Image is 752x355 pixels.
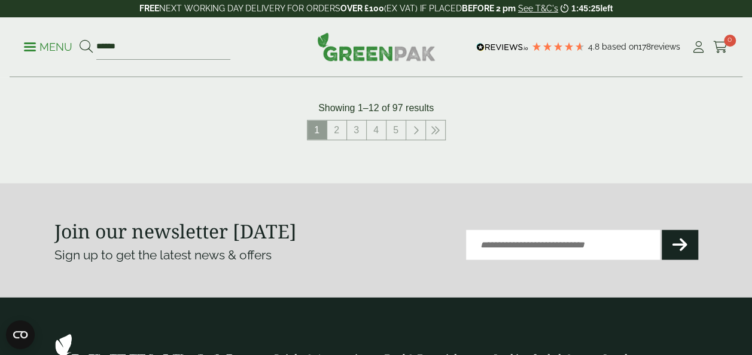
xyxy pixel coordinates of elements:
strong: OVER £100 [340,4,384,13]
span: Based on [602,42,638,51]
a: See T&C's [518,4,558,13]
a: 4 [367,121,386,140]
img: GreenPak Supplies [317,32,436,61]
a: Menu [24,40,72,52]
i: My Account [691,41,706,53]
button: Open CMP widget [6,320,35,349]
strong: BEFORE 2 pm [462,4,516,13]
i: Cart [713,41,728,53]
span: reviews [651,42,680,51]
span: 0 [724,35,736,47]
img: REVIEWS.io [476,43,528,51]
a: 3 [347,121,366,140]
a: 5 [386,121,406,140]
span: 4.8 [588,42,602,51]
span: 1:45:25 [571,4,600,13]
span: 1 [308,121,327,140]
p: Sign up to get the latest news & offers [54,246,344,265]
div: 4.78 Stars [531,41,585,52]
span: 178 [638,42,651,51]
p: Showing 1–12 of 97 results [318,101,434,115]
a: 2 [327,121,346,140]
strong: Join our newsletter [DATE] [54,218,297,244]
p: Menu [24,40,72,54]
strong: FREE [139,4,159,13]
span: left [600,4,613,13]
a: 0 [713,38,728,56]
